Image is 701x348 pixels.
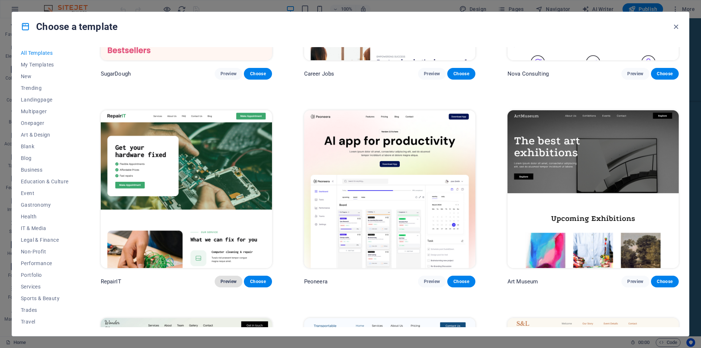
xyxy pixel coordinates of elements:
p: SugarDough [101,70,131,77]
span: Choose [657,71,673,77]
button: Choose [244,276,272,287]
button: Performance [21,257,69,269]
span: Choose [250,71,266,77]
button: Preview [215,276,242,287]
span: Onepager [21,120,69,126]
span: Trending [21,85,69,91]
img: Art Museum [507,110,679,268]
button: Blank [21,141,69,152]
span: Preview [424,71,440,77]
span: Portfolio [21,272,69,278]
span: Sports & Beauty [21,295,69,301]
button: Choose [244,68,272,80]
button: Preview [621,68,649,80]
button: Event [21,187,69,199]
button: Preview [418,276,446,287]
span: All Templates [21,50,69,56]
button: My Templates [21,59,69,70]
span: Health [21,214,69,219]
button: Multipager [21,106,69,117]
button: Preview [215,68,242,80]
span: Preview [627,279,643,284]
img: RepairIT [101,110,272,268]
span: Choose [250,279,266,284]
span: Art & Design [21,132,69,138]
img: Peoneera [304,110,475,268]
button: Landingpage [21,94,69,106]
p: Art Museum [507,278,538,285]
p: RepairIT [101,278,121,285]
button: Sports & Beauty [21,292,69,304]
button: Onepager [21,117,69,129]
button: IT & Media [21,222,69,234]
span: Gastronomy [21,202,69,208]
button: All Templates [21,47,69,59]
span: Event [21,190,69,196]
button: Blog [21,152,69,164]
button: Choose [651,276,679,287]
button: Choose [651,68,679,80]
button: Choose [447,68,475,80]
button: Preview [621,276,649,287]
span: Choose [657,279,673,284]
span: Non-Profit [21,249,69,255]
span: Services [21,284,69,290]
span: My Templates [21,62,69,68]
button: Health [21,211,69,222]
span: Landingpage [21,97,69,103]
button: Education & Culture [21,176,69,187]
span: Legal & Finance [21,237,69,243]
button: Preview [418,68,446,80]
span: IT & Media [21,225,69,231]
button: Gastronomy [21,199,69,211]
button: Trending [21,82,69,94]
p: Nova Consulting [507,70,549,77]
span: Choose [453,71,469,77]
button: Legal & Finance [21,234,69,246]
button: New [21,70,69,82]
span: Blank [21,144,69,149]
button: Portfolio [21,269,69,281]
button: Business [21,164,69,176]
span: Multipager [21,108,69,114]
span: Blog [21,155,69,161]
button: Travel [21,316,69,328]
span: New [21,73,69,79]
p: Peoneera [304,278,327,285]
p: Career Jobs [304,70,334,77]
span: Preview [221,71,237,77]
button: Art & Design [21,129,69,141]
span: Performance [21,260,69,266]
span: Business [21,167,69,173]
button: Choose [447,276,475,287]
span: Preview [627,71,643,77]
h4: Choose a template [21,21,118,32]
span: Choose [453,279,469,284]
span: Travel [21,319,69,325]
button: Non-Profit [21,246,69,257]
button: Trades [21,304,69,316]
span: Preview [424,279,440,284]
span: Preview [221,279,237,284]
span: Trades [21,307,69,313]
button: Services [21,281,69,292]
span: Education & Culture [21,179,69,184]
